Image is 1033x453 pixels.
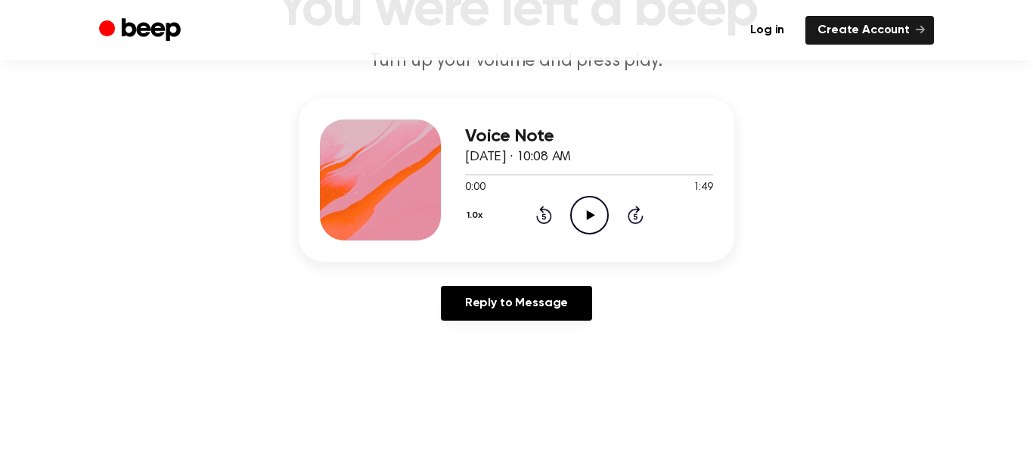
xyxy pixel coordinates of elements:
[738,16,796,45] a: Log in
[805,16,934,45] a: Create Account
[226,49,807,74] p: Turn up your volume and press play.
[441,286,592,321] a: Reply to Message
[465,180,485,196] span: 0:00
[465,126,713,147] h3: Voice Note
[99,16,185,45] a: Beep
[465,203,489,228] button: 1.0x
[693,180,713,196] span: 1:49
[465,150,571,164] span: [DATE] · 10:08 AM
